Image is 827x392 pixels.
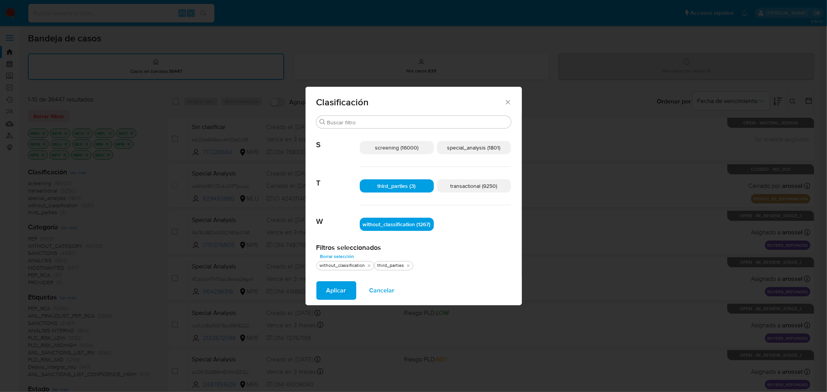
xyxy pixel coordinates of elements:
span: S [316,129,360,150]
span: without_classification (1267) [363,220,431,228]
button: Cancelar [359,281,405,300]
span: transactional (9250) [451,182,497,190]
div: without_classification (1267) [360,218,434,231]
span: Clasificación [316,98,504,107]
div: without_classification [318,262,367,269]
span: T [316,167,360,188]
div: special_analysis (1801) [437,141,511,154]
button: Buscar [319,119,326,125]
button: Cerrar [504,98,511,105]
div: third_parties (3) [360,179,434,193]
h2: Filtros seleccionados [316,243,511,252]
span: Aplicar [326,282,346,299]
span: W [316,205,360,226]
span: special_analysis (1801) [447,144,501,151]
span: Borrar selección [320,253,354,260]
input: Buscar filtro [327,119,508,126]
span: screening (16000) [375,144,418,151]
span: third_parties (3) [378,182,416,190]
div: third_parties [376,262,406,269]
button: Aplicar [316,281,356,300]
span: Cancelar [369,282,395,299]
button: Borrar selección [316,252,358,261]
div: screening (16000) [360,141,434,154]
button: quitar third_parties [405,263,411,269]
div: transactional (9250) [437,179,511,193]
button: quitar without_classification [366,263,372,269]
